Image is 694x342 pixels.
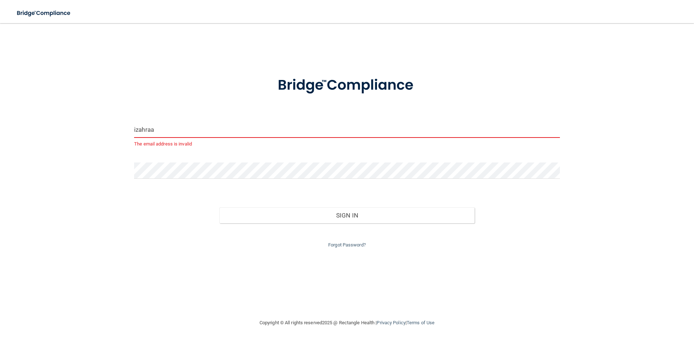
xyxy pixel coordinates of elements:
[11,6,77,21] img: bridge_compliance_login_screen.278c3ca4.svg
[569,291,685,320] iframe: Drift Widget Chat Controller
[219,207,475,223] button: Sign In
[407,320,434,325] a: Terms of Use
[134,122,560,138] input: Email
[328,242,366,248] a: Forgot Password?
[377,320,405,325] a: Privacy Policy
[263,67,431,104] img: bridge_compliance_login_screen.278c3ca4.svg
[134,140,560,148] p: The email address is invalid
[215,311,479,334] div: Copyright © All rights reserved 2025 @ Rectangle Health | |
